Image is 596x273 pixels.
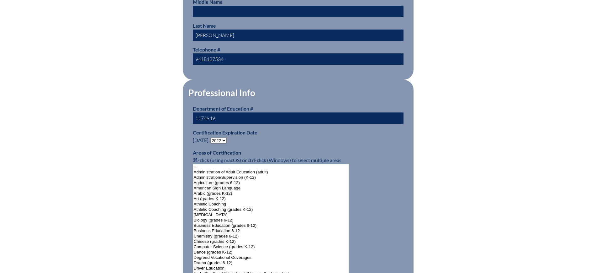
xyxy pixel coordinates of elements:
option: [MEDICAL_DATA] [193,212,349,218]
label: Certification Expiration Date [193,129,257,135]
option: Art (grades K-12) [193,196,349,202]
option: Drama (grades 6-12) [193,260,349,266]
label: Telephone # [193,46,220,52]
span: [DATE], [193,137,209,143]
option: Business Education (grades 6-12) [193,223,349,228]
label: Areas of Certification [193,150,241,156]
option: Athletic Coaching [193,202,349,207]
legend: Professional Info [188,87,256,98]
label: Department of Education # [193,106,253,112]
option: Arabic (grades K-12) [193,191,349,196]
option: Chemistry (grades 6-12) [193,234,349,239]
label: Last Name [193,23,216,29]
option: -- [193,164,349,170]
option: Driver Education [193,266,349,271]
option: Chinese (grades K-12) [193,239,349,244]
option: Degreed Vocational Coverages [193,255,349,260]
option: Dance (grades K-12) [193,250,349,255]
option: Administration of Adult Education (adult) [193,170,349,175]
option: Administration/Supervision (K-12) [193,175,349,180]
option: Biology (grades 6-12) [193,218,349,223]
option: Business Education 6-12 [193,228,349,234]
option: American Sign Language [193,186,349,191]
option: Athletic Coaching (grades K-12) [193,207,349,212]
option: Computer Science (grades K-12) [193,244,349,250]
option: Agriculture (grades 6-12) [193,180,349,186]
